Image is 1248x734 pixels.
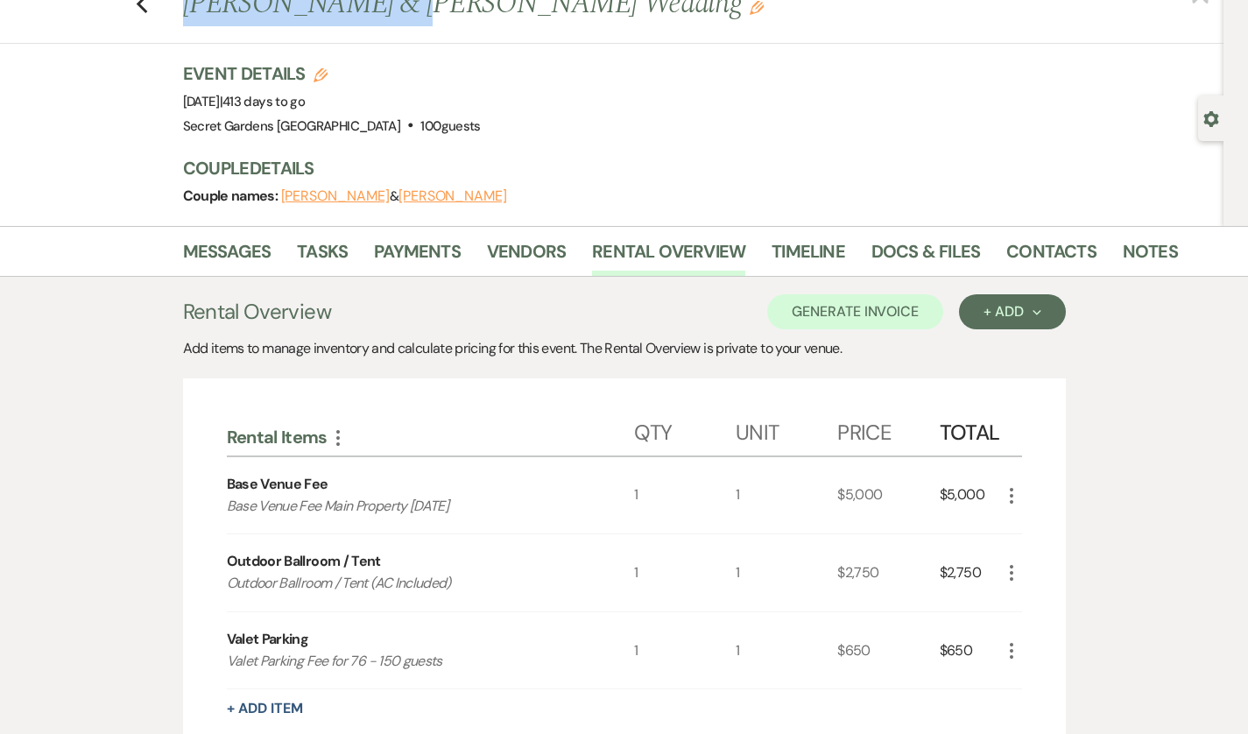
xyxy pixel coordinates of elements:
div: Add items to manage inventory and calculate pricing for this event. The Rental Overview is privat... [183,338,1066,359]
div: Rental Items [227,426,634,448]
div: $5,000 [837,457,939,534]
div: 1 [634,612,736,689]
span: | [220,93,305,110]
p: Outdoor Ballroom / Tent (AC Included) [227,572,594,595]
button: Generate Invoice [767,294,943,329]
a: Rental Overview [592,237,745,276]
span: 413 days to go [222,93,305,110]
a: Docs & Files [871,237,980,276]
span: Couple names: [183,187,281,205]
button: [PERSON_NAME] [281,189,390,203]
div: $2,750 [837,534,939,611]
a: Notes [1123,237,1178,276]
div: Unit [736,403,837,455]
a: Messages [183,237,271,276]
span: & [281,187,507,205]
div: Qty [634,403,736,455]
a: Payments [374,237,461,276]
div: 1 [736,612,837,689]
span: Secret Gardens [GEOGRAPHIC_DATA] [183,117,401,135]
div: 1 [736,534,837,611]
h3: Couple Details [183,156,1164,180]
span: 100 guests [420,117,480,135]
div: $650 [837,612,939,689]
a: Timeline [772,237,845,276]
div: Outdoor Ballroom / Tent [227,551,381,572]
p: Base Venue Fee Main Property [DATE] [227,495,594,518]
div: + Add [984,305,1040,319]
a: Tasks [297,237,348,276]
div: 1 [736,457,837,534]
div: Price [837,403,939,455]
div: 1 [634,534,736,611]
button: [PERSON_NAME] [398,189,507,203]
div: $650 [940,612,1001,689]
button: + Add Item [227,702,303,716]
div: 1 [634,457,736,534]
p: Valet Parking Fee for 76 - 150 guests [227,650,594,673]
button: + Add [959,294,1065,329]
h3: Event Details [183,61,481,86]
h3: Rental Overview [183,296,331,328]
span: [DATE] [183,93,306,110]
div: Base Venue Fee [227,474,328,495]
a: Vendors [487,237,566,276]
button: Open lead details [1203,109,1219,126]
a: Contacts [1006,237,1096,276]
div: $5,000 [940,457,1001,534]
div: Total [940,403,1001,455]
div: Valet Parking [227,629,309,650]
div: $2,750 [940,534,1001,611]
